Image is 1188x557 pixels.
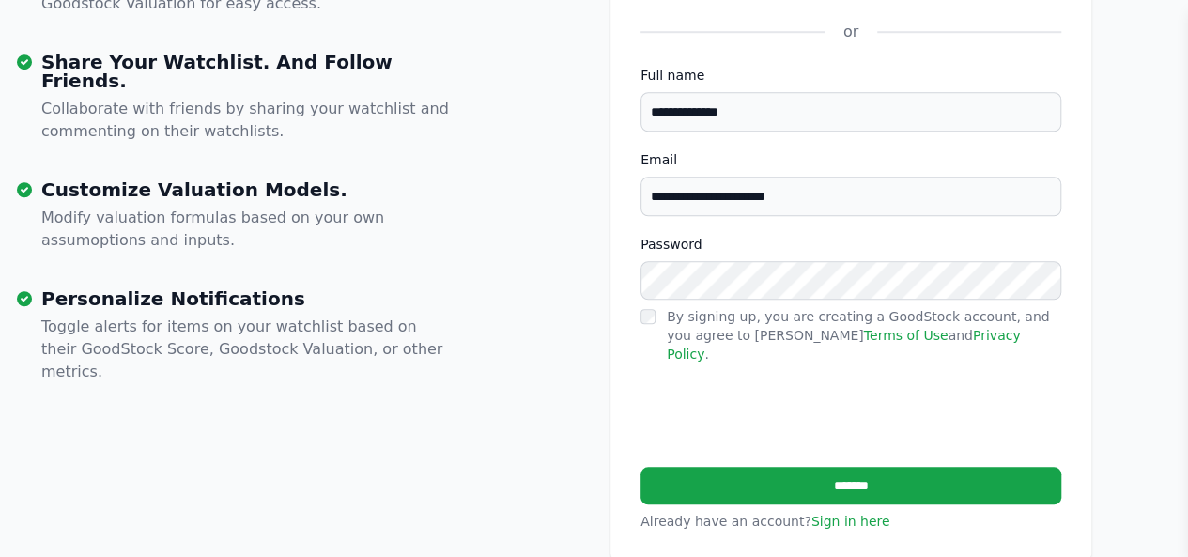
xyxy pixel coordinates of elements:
label: Password [640,235,1061,254]
p: Collaborate with friends by sharing your watchlist and commenting on their watchlists. [41,98,454,143]
label: Email [640,150,1061,169]
label: By signing up, you are creating a GoodStock account, and you agree to [PERSON_NAME] and . [667,309,1049,362]
p: Modify valuation formulas based on your own assumoptions and inputs. [41,207,454,252]
a: Sign in here [811,514,890,529]
h3: Personalize Notifications [41,289,454,308]
div: or [825,21,877,43]
p: Already have an account? [640,512,1061,531]
p: Toggle alerts for items on your watchlist based on their GoodStock Score, Goodstock Valuation, or... [41,316,454,383]
a: Terms of Use [864,328,949,343]
iframe: reCAPTCHA [640,382,926,456]
label: Full name [640,66,1061,85]
h3: Share Your Watchlist. And Follow Friends. [41,53,454,90]
h3: Customize Valuation Models. [41,180,454,199]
